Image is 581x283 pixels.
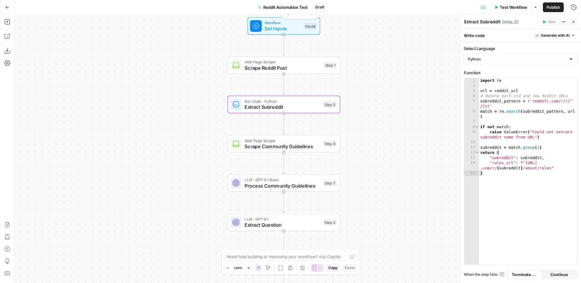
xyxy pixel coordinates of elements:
label: Function [464,70,577,76]
div: Step 2 [323,219,337,226]
button: Paste [342,264,357,272]
div: 2 [464,83,479,88]
div: 3 [464,88,479,93]
div: LLM · GPT-4.1 NanoProcess Community GuidelinesStep 7 [228,174,340,192]
button: Copy [326,264,340,272]
g: Edge from start to step_1 [283,35,285,56]
a: When the step fails: [464,272,504,277]
div: 8 [464,124,479,129]
div: Run Code · PythonExtract SubredditStep 5 [228,96,340,113]
span: Paste [345,265,355,271]
div: Write code [460,29,581,42]
div: 14 [464,160,479,171]
input: Python [468,56,566,62]
div: Step 5 [323,101,337,108]
span: Generate with AI [541,33,570,38]
g: Edge from step_6 to step_7 [283,152,285,174]
span: ( step_5 ) [502,19,519,25]
span: Scrape Reddit Post [245,64,321,72]
g: Edge from step_1 to step_5 [283,74,285,95]
span: LLM · GPT-4.1 Nano [245,177,320,183]
g: Edge from step_5 to step_6 [283,113,285,135]
span: Reddit Automation Test [263,4,308,10]
span: Run Code · Python [245,98,320,104]
span: Web Page Scrape [245,138,320,143]
span: Test Step [294,9,314,16]
button: Publish [543,2,564,12]
button: Test [540,18,558,26]
span: Test [548,19,555,25]
div: 10 [464,140,479,145]
span: 120% [234,265,242,270]
div: 5 [464,98,479,109]
textarea: Extract Subreddit [464,19,501,25]
span: Terminate Workflow [512,271,539,278]
span: Web Page Scrape [245,59,321,65]
span: LLM · GPT-4.1 [245,216,320,222]
span: Continue [550,271,568,278]
div: 13 [464,155,479,160]
span: Workflow [264,20,300,25]
div: 6 [464,109,479,119]
div: 12 [464,150,479,155]
div: Web Page ScrapeScrape Reddit PostStep 1 [228,57,340,74]
div: 1 [464,78,479,83]
span: Draft [315,5,324,10]
g: Edge from step_7 to step_2 [283,192,285,213]
span: Scrape Community Guidelines [245,143,320,150]
span: Test Workflow [500,4,527,10]
label: Select Language [464,45,577,52]
button: Test Step [284,8,317,17]
div: 7 [464,119,479,124]
div: 15 [464,171,479,176]
button: Continue [542,270,576,279]
div: Step 7 [323,180,337,186]
div: LLM · GPT-4.1Extract QuestionStep 2 [228,214,340,231]
g: Edge from step_2 to step_3 [283,231,285,252]
span: Set Inputs [264,25,300,32]
div: Step 1 [324,62,337,69]
div: Step 6 [323,141,337,147]
span: Toggle code folding, rows 8 through 9 [475,124,479,129]
div: 9 [464,129,479,140]
span: Copy [328,265,337,271]
span: Toggle code folding, rows 12 through 15 [475,150,479,155]
div: Web Page ScrapeScrape Community GuidelinesStep 6 [228,135,340,153]
div: 11 [464,145,479,150]
div: WorkflowSet InputsInputsTest Step [228,17,340,35]
button: Test Workflow [491,2,531,12]
span: Extract Subreddit [245,103,320,111]
div: Inputs [304,23,317,29]
div: 4 [464,93,479,98]
span: Process Community Guidelines [245,182,320,189]
span: Publish [547,4,560,10]
button: Generate with AI [533,32,577,39]
button: Reddit Automation Test [254,2,311,12]
span: Extract Question [245,221,320,228]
